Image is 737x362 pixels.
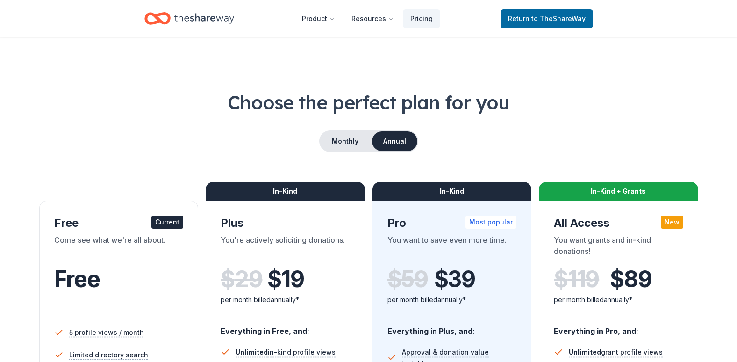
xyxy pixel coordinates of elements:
div: per month billed annually* [221,294,350,305]
div: All Access [554,216,683,231]
span: $ 19 [267,266,304,292]
div: per month billed annually* [387,294,517,305]
div: Pro [387,216,517,231]
span: $ 39 [434,266,475,292]
button: Product [294,9,342,28]
span: Unlimited [236,348,268,356]
button: Monthly [320,131,370,151]
div: per month billed annually* [554,294,683,305]
button: Annual [372,131,417,151]
span: $ 89 [610,266,651,292]
div: You want grants and in-kind donations! [554,234,683,261]
div: Free [54,216,184,231]
span: in-kind profile views [236,348,336,356]
div: In-Kind [372,182,532,201]
h1: Choose the perfect plan for you [37,89,700,116]
div: Current [151,216,183,229]
span: Unlimited [569,348,601,356]
a: Pricing [403,9,440,28]
span: 5 profile views / month [69,327,144,338]
span: Free [54,265,100,293]
nav: Main [294,7,440,29]
div: In-Kind + Grants [539,182,698,201]
div: New [661,216,683,229]
div: You want to save even more time. [387,234,517,261]
span: grant profile views [569,348,663,356]
a: Home [144,7,234,29]
div: Come see what we're all about. [54,234,184,261]
div: Everything in Pro, and: [554,318,683,337]
span: Return [508,13,586,24]
div: Plus [221,216,350,231]
div: Everything in Free, and: [221,318,350,337]
a: Returnto TheShareWay [501,9,593,28]
button: Resources [344,9,401,28]
div: In-Kind [206,182,365,201]
div: Most popular [465,216,516,229]
div: Everything in Plus, and: [387,318,517,337]
span: Limited directory search [69,349,148,361]
span: to TheShareWay [531,14,586,22]
div: You're actively soliciting donations. [221,234,350,261]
